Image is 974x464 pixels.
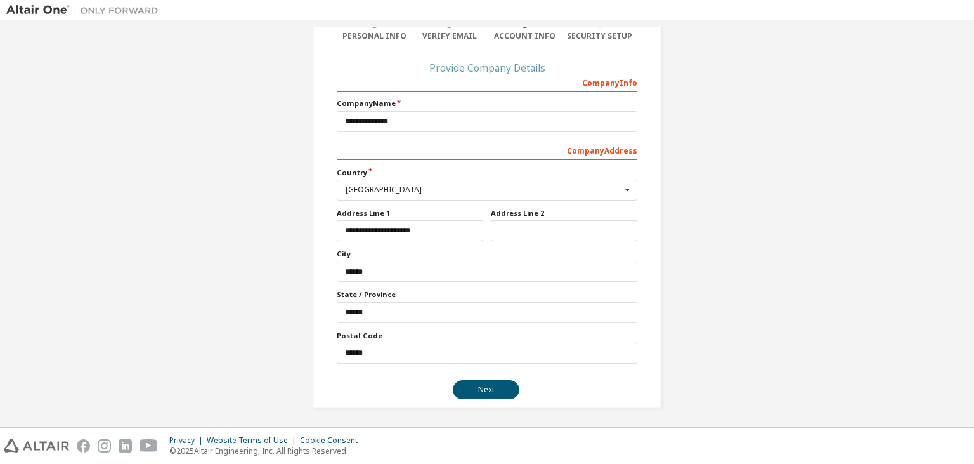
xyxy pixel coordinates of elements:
[337,31,412,41] div: Personal Info
[169,446,365,456] p: © 2025 Altair Engineering, Inc. All Rights Reserved.
[300,435,365,446] div: Cookie Consent
[337,140,637,160] div: Company Address
[337,331,637,341] label: Postal Code
[487,31,562,41] div: Account Info
[412,31,488,41] div: Verify Email
[337,64,637,72] div: Provide Company Details
[140,439,158,453] img: youtube.svg
[337,208,483,218] label: Address Line 1
[4,439,69,453] img: altair_logo.svg
[453,380,519,399] button: Next
[346,186,621,194] div: [GEOGRAPHIC_DATA]
[207,435,300,446] div: Website Terms of Use
[337,72,637,92] div: Company Info
[337,249,637,259] label: City
[169,435,207,446] div: Privacy
[337,98,637,109] label: Company Name
[77,439,90,453] img: facebook.svg
[337,289,637,300] label: State / Province
[119,439,132,453] img: linkedin.svg
[6,4,165,17] img: Altair One
[491,208,637,218] label: Address Line 2
[337,168,637,178] label: Country
[98,439,111,453] img: instagram.svg
[562,31,638,41] div: Security Setup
